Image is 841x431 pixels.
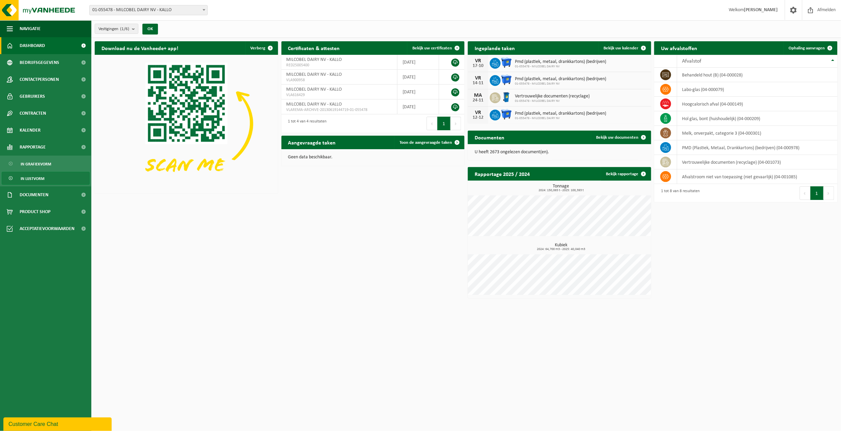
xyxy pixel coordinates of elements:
[251,46,266,50] span: Verberg
[604,46,639,50] span: Bekijk uw kalender
[501,91,512,103] img: WB-0240-HPE-BE-09
[427,117,437,130] button: Previous
[677,155,838,169] td: vertrouwelijke documenten (recyclage) (04-001073)
[21,158,51,171] span: In grafiekvorm
[287,57,342,62] span: MILCOBEL DAIRY NV - KALLO
[471,115,485,120] div: 12-12
[468,167,537,180] h2: Rapportage 2025 / 2024
[501,74,512,86] img: WB-1100-HPE-BE-01
[287,77,392,83] span: VLA900958
[451,117,461,130] button: Next
[682,59,702,64] span: Afvalstof
[515,116,606,120] span: 01-055478 - MILCOBEL DAIRY NV
[397,55,439,70] td: [DATE]
[471,98,485,103] div: 24-11
[20,186,48,203] span: Documenten
[287,92,392,98] span: VLA616429
[287,72,342,77] span: MILCOBEL DAIRY NV - KALLO
[515,82,606,86] span: 01-055478 - MILCOBEL DAIRY NV
[658,186,700,201] div: 1 tot 8 van 8 resultaten
[287,63,392,68] span: RED25005400
[407,41,464,55] a: Bekijk uw certificaten
[95,55,278,192] img: Download de VHEPlus App
[20,105,46,122] span: Contracten
[287,107,392,113] span: VLAREMA-ARCHIVE-20130619144719-01-055478
[98,24,129,34] span: Vestigingen
[412,46,452,50] span: Bekijk uw certificaten
[89,5,208,15] span: 01-055478 - MILCOBEL DAIRY NV - KALLO
[20,203,50,220] span: Product Shop
[598,41,651,55] a: Bekijk uw kalender
[783,41,837,55] a: Ophaling aanvragen
[397,99,439,114] td: [DATE]
[677,68,838,82] td: behandeld hout (B) (04-000028)
[471,243,651,251] h3: Kubiek
[287,102,342,107] span: MILCOBEL DAIRY NV - KALLO
[475,150,644,155] p: U heeft 2673 ongelezen document(en).
[20,220,74,237] span: Acceptatievoorwaarden
[471,58,485,64] div: VR
[90,5,207,15] span: 01-055478 - MILCOBEL DAIRY NV - KALLO
[471,184,651,192] h3: Tonnage
[3,416,113,431] iframe: chat widget
[677,169,838,184] td: afvalstroom niet van toepassing (niet gevaarlijk) (04-001085)
[471,75,485,81] div: VR
[20,54,59,71] span: Bedrijfsgegevens
[468,131,511,144] h2: Documenten
[20,88,45,105] span: Gebruikers
[515,65,606,69] span: 01-055478 - MILCOBEL DAIRY NV
[120,27,129,31] count: (1/6)
[20,122,41,139] span: Kalender
[596,135,639,140] span: Bekijk uw documenten
[2,157,90,170] a: In grafiekvorm
[468,41,522,54] h2: Ingeplande taken
[677,126,838,140] td: melk, onverpakt, categorie 3 (04-000301)
[515,59,606,65] span: Pmd (plastiek, metaal, drankkartons) (bedrijven)
[501,109,512,120] img: WB-1100-HPE-BE-01
[397,70,439,85] td: [DATE]
[394,136,464,149] a: Toon de aangevraagde taken
[789,46,825,50] span: Ophaling aanvragen
[288,155,458,160] p: Geen data beschikbaar.
[471,81,485,86] div: 14-11
[95,24,138,34] button: Vestigingen(1/6)
[811,186,824,200] button: 1
[515,99,590,103] span: 01-055478 - MILCOBEL DAIRY NV
[245,41,277,55] button: Verberg
[285,116,327,131] div: 1 tot 4 van 4 resultaten
[471,64,485,68] div: 17-10
[20,37,45,54] span: Dashboard
[281,136,343,149] h2: Aangevraagde taken
[677,97,838,111] td: hoogcalorisch afval (04-000149)
[281,41,347,54] h2: Certificaten & attesten
[744,7,778,13] strong: [PERSON_NAME]
[20,71,59,88] span: Contactpersonen
[2,172,90,185] a: In lijstvorm
[397,85,439,99] td: [DATE]
[654,41,704,54] h2: Uw afvalstoffen
[677,140,838,155] td: PMD (Plastiek, Metaal, Drankkartons) (bedrijven) (04-000978)
[677,82,838,97] td: labo-glas (04-000079)
[824,186,834,200] button: Next
[20,139,46,156] span: Rapportage
[800,186,811,200] button: Previous
[287,87,342,92] span: MILCOBEL DAIRY NV - KALLO
[601,167,651,181] a: Bekijk rapportage
[95,41,185,54] h2: Download nu de Vanheede+ app!
[501,57,512,68] img: WB-1100-HPE-BE-01
[437,117,451,130] button: 1
[471,189,651,192] span: 2024: 150,065 t - 2025: 100,393 t
[400,140,452,145] span: Toon de aangevraagde taken
[471,110,485,115] div: VR
[471,93,485,98] div: MA
[20,20,41,37] span: Navigatie
[591,131,651,144] a: Bekijk uw documenten
[515,94,590,99] span: Vertrouwelijke documenten (recyclage)
[21,172,44,185] span: In lijstvorm
[515,76,606,82] span: Pmd (plastiek, metaal, drankkartons) (bedrijven)
[677,111,838,126] td: hol glas, bont (huishoudelijk) (04-000209)
[471,248,651,251] span: 2024: 64,700 m3 - 2025: 40,040 m3
[515,111,606,116] span: Pmd (plastiek, metaal, drankkartons) (bedrijven)
[142,24,158,35] button: OK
